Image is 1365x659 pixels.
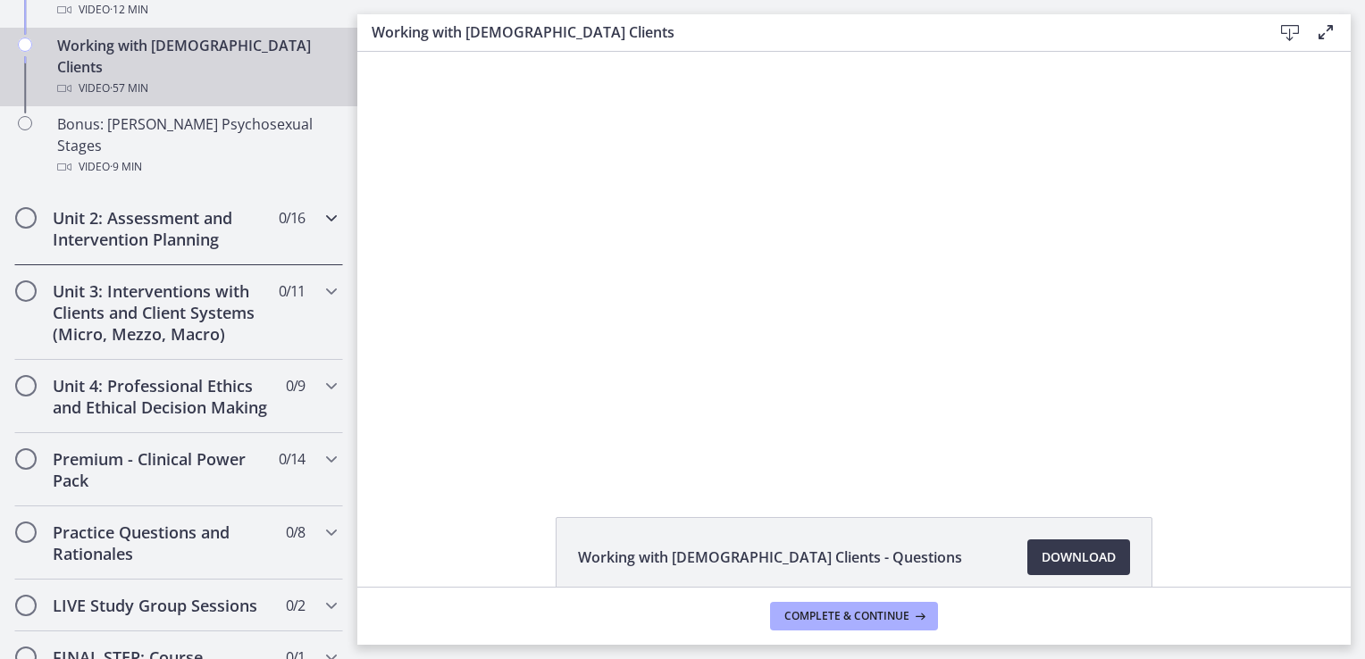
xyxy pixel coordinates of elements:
[286,595,305,616] span: 0 / 2
[372,21,1244,43] h3: Working with [DEMOGRAPHIC_DATA] Clients
[279,207,305,229] span: 0 / 16
[1042,546,1116,568] span: Download
[110,156,142,178] span: · 9 min
[53,280,271,345] h2: Unit 3: Interventions with Clients and Client Systems (Micro, Mezzo, Macro)
[53,448,271,491] h2: Premium - Clinical Power Pack
[57,156,336,178] div: Video
[57,113,336,178] div: Bonus: [PERSON_NAME] Psychosexual Stages
[53,207,271,250] h2: Unit 2: Assessment and Intervention Planning
[110,78,148,99] span: · 57 min
[57,78,336,99] div: Video
[57,35,336,99] div: Working with [DEMOGRAPHIC_DATA] Clients
[53,595,271,616] h2: LIVE Study Group Sessions
[784,609,909,623] span: Complete & continue
[1027,539,1130,575] a: Download
[770,602,938,630] button: Complete & continue
[53,521,271,564] h2: Practice Questions and Rationales
[357,52,1351,476] iframe: Video Lesson
[279,280,305,302] span: 0 / 11
[279,448,305,470] span: 0 / 14
[53,375,271,418] h2: Unit 4: Professional Ethics and Ethical Decision Making
[578,546,962,568] span: Working with [DEMOGRAPHIC_DATA] Clients - Questions
[286,375,305,396] span: 0 / 9
[286,521,305,543] span: 0 / 8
